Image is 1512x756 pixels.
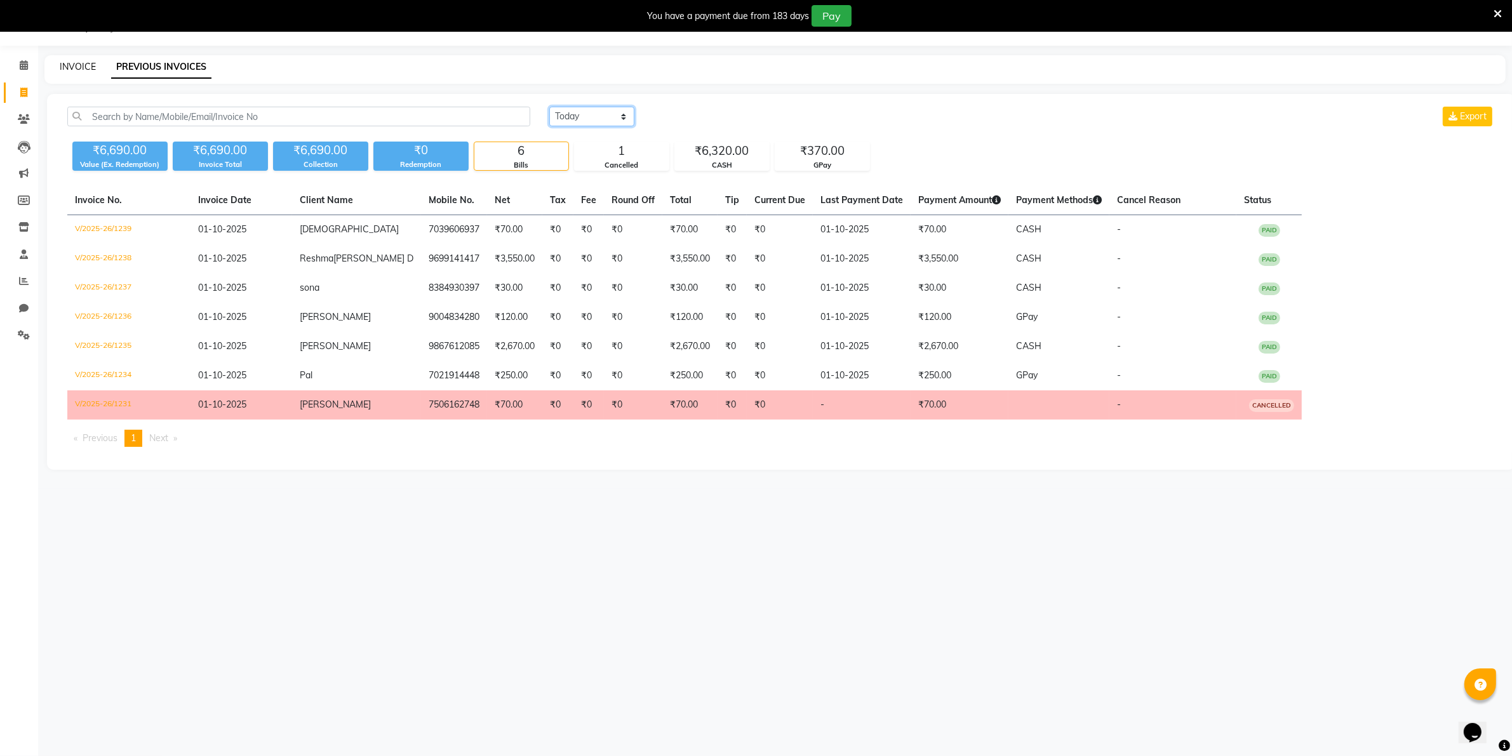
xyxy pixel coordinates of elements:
[573,332,604,361] td: ₹0
[1259,312,1280,324] span: PAID
[198,282,246,293] span: 01-10-2025
[573,244,604,274] td: ₹0
[911,303,1008,332] td: ₹120.00
[474,142,568,160] div: 6
[604,390,662,420] td: ₹0
[1259,370,1280,383] span: PAID
[67,303,191,332] td: V/2025-26/1236
[67,332,191,361] td: V/2025-26/1235
[67,361,191,390] td: V/2025-26/1234
[775,142,869,160] div: ₹370.00
[75,194,122,206] span: Invoice No.
[647,10,809,23] div: You have a payment due from 183 days
[813,303,911,332] td: 01-10-2025
[1016,340,1041,352] span: CASH
[813,332,911,361] td: 01-10-2025
[662,215,718,245] td: ₹70.00
[149,432,168,444] span: Next
[495,194,510,206] span: Net
[604,215,662,245] td: ₹0
[1016,223,1041,235] span: CASH
[604,361,662,390] td: ₹0
[747,390,813,420] td: ₹0
[575,142,669,160] div: 1
[300,223,399,235] span: [DEMOGRAPHIC_DATA]
[542,332,573,361] td: ₹0
[300,282,319,293] span: sona
[198,311,246,322] span: 01-10-2025
[429,194,474,206] span: Mobile No.
[575,160,669,171] div: Cancelled
[1117,369,1121,381] span: -
[542,215,573,245] td: ₹0
[911,332,1008,361] td: ₹2,670.00
[813,215,911,245] td: 01-10-2025
[662,303,718,332] td: ₹120.00
[273,142,368,159] div: ₹6,690.00
[581,194,596,206] span: Fee
[718,274,747,303] td: ₹0
[725,194,739,206] span: Tip
[675,142,769,160] div: ₹6,320.00
[662,390,718,420] td: ₹70.00
[1117,340,1121,352] span: -
[421,361,487,390] td: 7021914448
[1249,399,1294,412] span: CANCELLED
[1460,110,1487,122] span: Export
[173,159,268,170] div: Invoice Total
[60,61,96,72] a: INVOICE
[670,194,692,206] span: Total
[1016,369,1038,381] span: GPay
[573,274,604,303] td: ₹0
[718,390,747,420] td: ₹0
[911,244,1008,274] td: ₹3,550.00
[775,160,869,171] div: GPay
[820,194,903,206] span: Last Payment Date
[718,303,747,332] td: ₹0
[72,142,168,159] div: ₹6,690.00
[487,244,542,274] td: ₹3,550.00
[813,361,911,390] td: 01-10-2025
[487,332,542,361] td: ₹2,670.00
[747,215,813,245] td: ₹0
[421,215,487,245] td: 7039606937
[300,253,333,264] span: Reshma
[111,56,211,79] a: PREVIOUS INVOICES
[1259,341,1280,354] span: PAID
[542,361,573,390] td: ₹0
[718,332,747,361] td: ₹0
[300,311,371,322] span: [PERSON_NAME]
[1459,705,1499,743] iframe: chat widget
[273,159,368,170] div: Collection
[1117,253,1121,264] span: -
[718,244,747,274] td: ₹0
[1016,311,1038,322] span: GPay
[333,253,413,264] span: [PERSON_NAME] D
[573,390,604,420] td: ₹0
[604,332,662,361] td: ₹0
[487,390,542,420] td: ₹70.00
[813,244,911,274] td: 01-10-2025
[1117,399,1121,410] span: -
[911,390,1008,420] td: ₹70.00
[1244,194,1271,206] span: Status
[662,361,718,390] td: ₹250.00
[918,194,1001,206] span: Payment Amount
[911,361,1008,390] td: ₹250.00
[747,332,813,361] td: ₹0
[747,361,813,390] td: ₹0
[474,160,568,171] div: Bills
[662,332,718,361] td: ₹2,670.00
[573,361,604,390] td: ₹0
[1259,282,1280,295] span: PAID
[718,215,747,245] td: ₹0
[675,160,769,171] div: CASH
[300,399,371,410] span: [PERSON_NAME]
[67,274,191,303] td: V/2025-26/1237
[487,274,542,303] td: ₹30.00
[550,194,566,206] span: Tax
[747,303,813,332] td: ₹0
[754,194,805,206] span: Current Due
[1259,253,1280,266] span: PAID
[747,274,813,303] td: ₹0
